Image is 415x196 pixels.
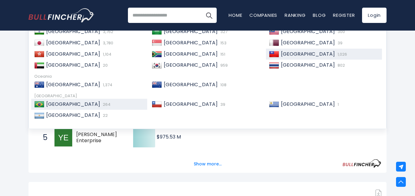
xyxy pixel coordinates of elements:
div: [GEOGRAPHIC_DATA] [34,94,381,99]
span: [GEOGRAPHIC_DATA] [46,61,100,68]
span: 151 [219,51,225,57]
span: [GEOGRAPHIC_DATA] [46,28,100,35]
span: 3,780 [101,40,113,46]
a: Companies [249,12,277,18]
span: [GEOGRAPHIC_DATA] [46,81,100,88]
span: [GEOGRAPHIC_DATA] [164,81,218,88]
a: Ranking [285,12,305,18]
a: Go to homepage [28,8,94,22]
span: 153 [219,40,226,46]
span: [GEOGRAPHIC_DATA] [281,50,335,57]
div: Oceania [34,74,381,79]
span: [GEOGRAPHIC_DATA] [164,28,218,35]
span: 959 [219,62,228,68]
span: [GEOGRAPHIC_DATA] [281,28,335,35]
span: 3,762 [101,29,113,35]
span: [GEOGRAPHIC_DATA] [46,101,100,108]
span: 300 [336,29,345,35]
span: 1,026 [336,51,347,57]
span: [GEOGRAPHIC_DATA] [281,101,335,108]
a: Home [229,12,242,18]
button: Search [201,8,217,23]
span: [GEOGRAPHIC_DATA] [281,39,335,46]
span: [GEOGRAPHIC_DATA] [164,61,218,68]
span: 108 [219,82,226,88]
span: 1 [336,102,339,107]
a: Register [333,12,355,18]
img: Bullfincher logo [28,8,95,22]
span: 1,104 [101,51,111,57]
span: 327 [219,29,227,35]
span: 39 [219,102,225,107]
span: [GEOGRAPHIC_DATA] [46,50,100,57]
a: Login [362,8,387,23]
span: 5 [40,132,46,143]
span: [GEOGRAPHIC_DATA] [164,50,218,57]
span: [GEOGRAPHIC_DATA] [164,101,218,108]
text: $975.53 M [157,133,181,140]
span: [GEOGRAPHIC_DATA] [281,61,335,68]
span: 802 [336,62,345,68]
img: Yieh Phui Enterprise [54,129,72,146]
span: [GEOGRAPHIC_DATA] [46,39,100,46]
a: Blog [313,12,326,18]
span: [GEOGRAPHIC_DATA] [46,112,100,119]
button: Show more... [190,159,225,169]
span: 22 [101,113,108,118]
span: 1,374 [101,82,112,88]
span: 39 [336,40,342,46]
span: [PERSON_NAME] Enterprise [76,131,122,144]
span: 20 [101,62,108,68]
span: [GEOGRAPHIC_DATA] [164,39,218,46]
span: 264 [101,102,110,107]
